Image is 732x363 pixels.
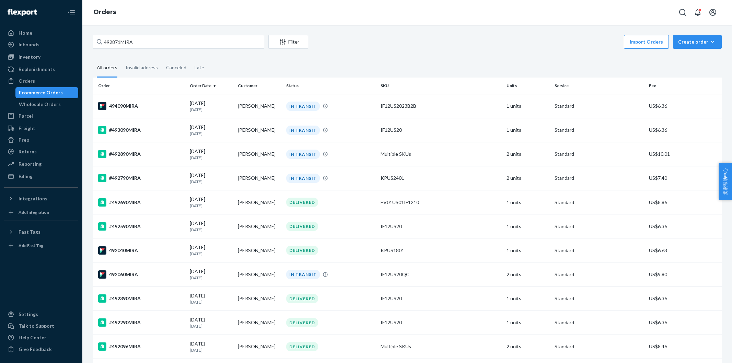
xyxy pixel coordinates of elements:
div: IN TRANSIT [286,174,320,183]
div: IN TRANSIT [286,150,320,159]
td: 1 units [504,311,552,335]
div: DELIVERED [286,222,318,231]
td: 2 units [504,166,552,190]
th: Service [552,78,646,94]
div: Replenishments [19,66,55,73]
td: [PERSON_NAME] [235,94,283,118]
td: [PERSON_NAME] [235,286,283,311]
div: KPUS1801 [381,247,501,254]
div: IN TRANSIT [286,126,320,135]
p: Standard [555,175,643,181]
div: Fast Tags [19,229,40,235]
p: [DATE] [190,107,233,113]
td: Multiple SKUs [378,142,504,166]
a: Freight [4,123,78,134]
div: #492790MIRA [98,174,184,182]
div: Add Fast Tag [19,243,43,248]
a: Talk to Support [4,320,78,331]
a: Replenishments [4,64,78,75]
td: US$6.36 [646,286,722,311]
td: US$6.36 [646,214,722,238]
div: #493090MIRA [98,126,184,134]
img: Flexport logo [8,9,37,16]
div: [DATE] [190,268,233,281]
td: [PERSON_NAME] [235,118,283,142]
button: Open account menu [706,5,720,19]
th: Status [283,78,378,94]
td: 1 units [504,214,552,238]
div: Prep [19,137,29,143]
div: Settings [19,311,38,318]
div: DELIVERED [286,318,318,327]
button: Fast Tags [4,226,78,237]
div: All orders [97,59,117,78]
div: #492096MIRA [98,342,184,351]
div: Talk to Support [19,323,54,329]
div: Add Integration [19,209,49,215]
div: Billing [19,173,33,180]
div: 492060MIRA [98,270,184,279]
a: Add Integration [4,207,78,218]
div: Create order [678,38,717,45]
button: 卖家帮助中心 [719,163,732,200]
div: [DATE] [190,148,233,161]
p: [DATE] [190,323,233,329]
p: [DATE] [190,203,233,209]
button: Create order [673,35,722,49]
a: Home [4,27,78,38]
th: SKU [378,78,504,94]
td: 2 units [504,262,552,286]
a: Wholesale Orders [15,99,79,110]
td: 1 units [504,190,552,214]
div: [DATE] [190,196,233,209]
th: Fee [646,78,722,94]
div: 494090MIRA [98,102,184,110]
div: Help Center [19,334,46,341]
div: Returns [19,148,37,155]
th: Order [93,78,187,94]
div: Inventory [19,54,40,60]
p: [DATE] [190,251,233,257]
div: 492040MIRA [98,246,184,255]
div: #492690MIRA [98,198,184,207]
p: Standard [555,103,643,109]
div: DELIVERED [286,294,318,303]
td: [PERSON_NAME] [235,311,283,335]
div: EV01US01IF1210 [381,199,501,206]
td: [PERSON_NAME] [235,142,283,166]
td: [PERSON_NAME] [235,166,283,190]
div: Invalid address [126,59,158,77]
div: [DATE] [190,220,233,233]
div: [DATE] [190,244,233,257]
button: Integrations [4,193,78,204]
button: Close Navigation [65,5,78,19]
div: KPUS2401 [381,175,501,181]
a: Settings [4,309,78,320]
div: IN TRANSIT [286,270,320,279]
td: 1 units [504,238,552,262]
td: 1 units [504,286,552,311]
td: [PERSON_NAME] [235,214,283,238]
th: Order Date [187,78,235,94]
div: IN TRANSIT [286,102,320,111]
p: [DATE] [190,131,233,137]
td: US$8.46 [646,335,722,359]
div: #492290MIRA [98,318,184,327]
div: Ecommerce Orders [19,89,63,96]
div: DELIVERED [286,342,318,351]
td: 2 units [504,335,552,359]
td: [PERSON_NAME] [235,238,283,262]
ol: breadcrumbs [88,2,122,22]
div: [DATE] [190,124,233,137]
div: Freight [19,125,35,132]
button: Import Orders [624,35,669,49]
input: Search orders [93,35,264,49]
div: [DATE] [190,292,233,305]
p: [DATE] [190,275,233,281]
div: Filter [269,38,308,45]
a: Help Center [4,332,78,343]
td: US$6.36 [646,118,722,142]
div: IF12US20 [381,223,501,230]
p: Standard [555,151,643,157]
td: US$8.86 [646,190,722,214]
